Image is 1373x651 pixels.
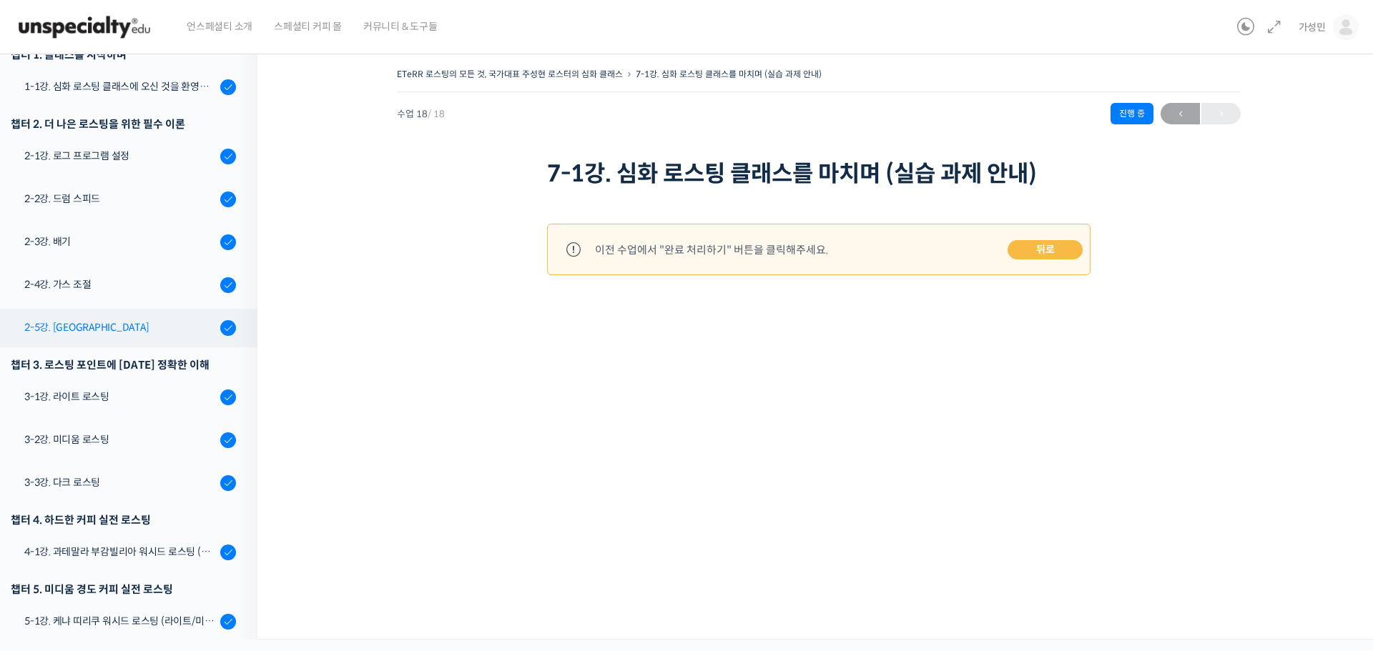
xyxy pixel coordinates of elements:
[24,191,216,207] div: 2-2강. 드럼 스피드
[1161,104,1200,124] span: ←
[11,510,236,530] div: 챕터 4. 하드한 커피 실전 로스팅
[1111,103,1153,124] div: 진행 중
[94,453,184,489] a: 대화
[24,474,216,490] div: 3-3강. 다크 로스팅
[397,109,445,119] span: 수업 18
[24,432,216,447] div: 3-2강. 미디움 로스팅
[221,474,238,486] span: 설정
[11,114,236,134] div: 챕터 2. 더 나은 로스팅을 위한 필수 이론
[24,148,216,164] div: 2-1강. 로그 프로그램 설정
[11,355,236,374] div: 챕터 3. 로스팅 포인트에 [DATE] 정확한 이해
[45,474,54,486] span: 홈
[595,240,828,259] div: 이전 수업에서 "완료 처리하기" 버튼을 클릭해주세요.
[131,475,148,487] span: 대화
[1299,21,1326,34] span: 가성민
[24,79,216,94] div: 1-1강. 심화 로스팅 클래스에 오신 것을 환영합니다
[24,277,216,292] div: 2-4강. 가스 조절
[4,453,94,489] a: 홈
[636,69,822,79] a: 7-1강. 심화 로스팅 클래스를 마치며 (실습 과제 안내)
[24,613,216,629] div: 5-1강. 케냐 띠리쿠 워시드 로스팅 (라이트/미디움/다크)
[24,389,216,404] div: 3-1강. 라이트 로스팅
[24,544,216,560] div: 4-1강. 과테말라 부감빌리아 워시드 로스팅 (라이트/미디움/다크)
[428,108,445,120] span: / 18
[1008,240,1083,260] a: 뒤로
[397,69,623,79] a: ETeRR 로스팅의 모든 것, 국가대표 주성현 로스터의 심화 클래스
[24,234,216,249] div: 2-3강. 배기
[11,45,236,64] h3: 챕터 1. 클래스를 시작하며
[547,160,1091,187] h1: 7-1강. 심화 로스팅 클래스를 마치며 (실습 과제 안내)
[1161,103,1200,124] a: ←이전
[24,319,216,335] div: 2-5강. [GEOGRAPHIC_DATA]
[184,453,275,489] a: 설정
[11,580,236,599] div: 챕터 5. 미디움 경도 커피 실전 로스팅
